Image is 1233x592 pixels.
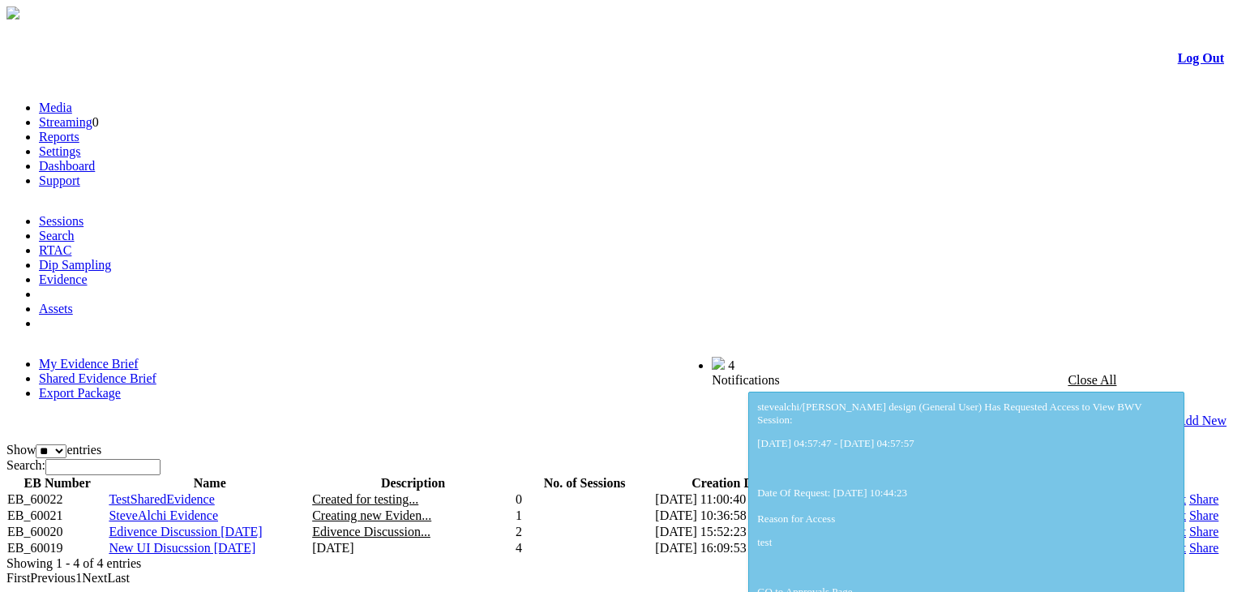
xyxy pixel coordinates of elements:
[39,272,88,286] a: Evidence
[39,144,81,158] a: Settings
[92,115,99,129] span: 0
[75,571,82,585] a: 1
[6,491,108,508] td: EB_60022
[1189,492,1218,506] a: Share
[1189,508,1218,522] a: Share
[108,475,311,491] th: Name: activate to sort column ascending
[109,492,214,506] a: TestSharedEvidence
[6,571,30,585] a: First
[39,159,95,173] a: Dashboard
[109,525,262,538] a: Edivence Discussion [DATE]
[6,6,19,19] img: arrow-3.png
[6,556,1227,571] div: Showing 1 - 4 of 4 entries
[39,386,121,400] a: Export Package
[39,229,75,242] a: Search
[6,458,161,472] label: Search:
[728,358,734,372] span: 4
[312,541,354,555] span: [DATE]
[39,302,73,315] a: Assets
[712,357,725,370] img: bell25.png
[6,475,108,491] th: EB Number: activate to sort column ascending
[39,101,72,114] a: Media
[312,492,418,506] span: Created for testing...
[493,358,679,370] span: Welcome, Nav Alchi design (Administrator)
[311,475,515,491] th: Description: activate to sort column ascending
[36,444,66,458] select: Showentries
[6,443,101,457] label: Show entries
[39,243,71,257] a: RTAC
[312,525,430,538] span: Edivence Discussion...
[712,373,1192,388] div: Notifications
[1189,525,1218,538] a: Share
[45,459,161,475] input: Search:
[1178,51,1224,65] a: Log Out
[82,571,107,585] a: Next
[39,357,139,371] a: My Evidence Brief
[1189,541,1218,555] a: Share
[107,571,130,585] a: Last
[39,371,156,385] a: Shared Evidence Brief
[1176,414,1227,428] a: Add New
[757,536,1175,549] p: test
[109,541,255,555] a: New UI Disucssion [DATE]
[312,508,431,522] span: Creating new Eviden...
[109,508,218,522] a: SteveAlchi Evidence
[39,130,79,144] a: Reports
[39,174,80,187] a: Support
[6,540,108,556] td: EB_60019
[6,524,108,540] td: EB_60020
[30,571,75,585] a: Previous
[39,258,111,272] a: Dip Sampling
[6,508,108,524] td: EB_60021
[757,437,1175,450] p: [DATE] 04:57:47 - [DATE] 04:57:57
[39,214,83,228] a: Sessions
[1068,373,1116,387] a: Close All
[39,115,92,129] a: Streaming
